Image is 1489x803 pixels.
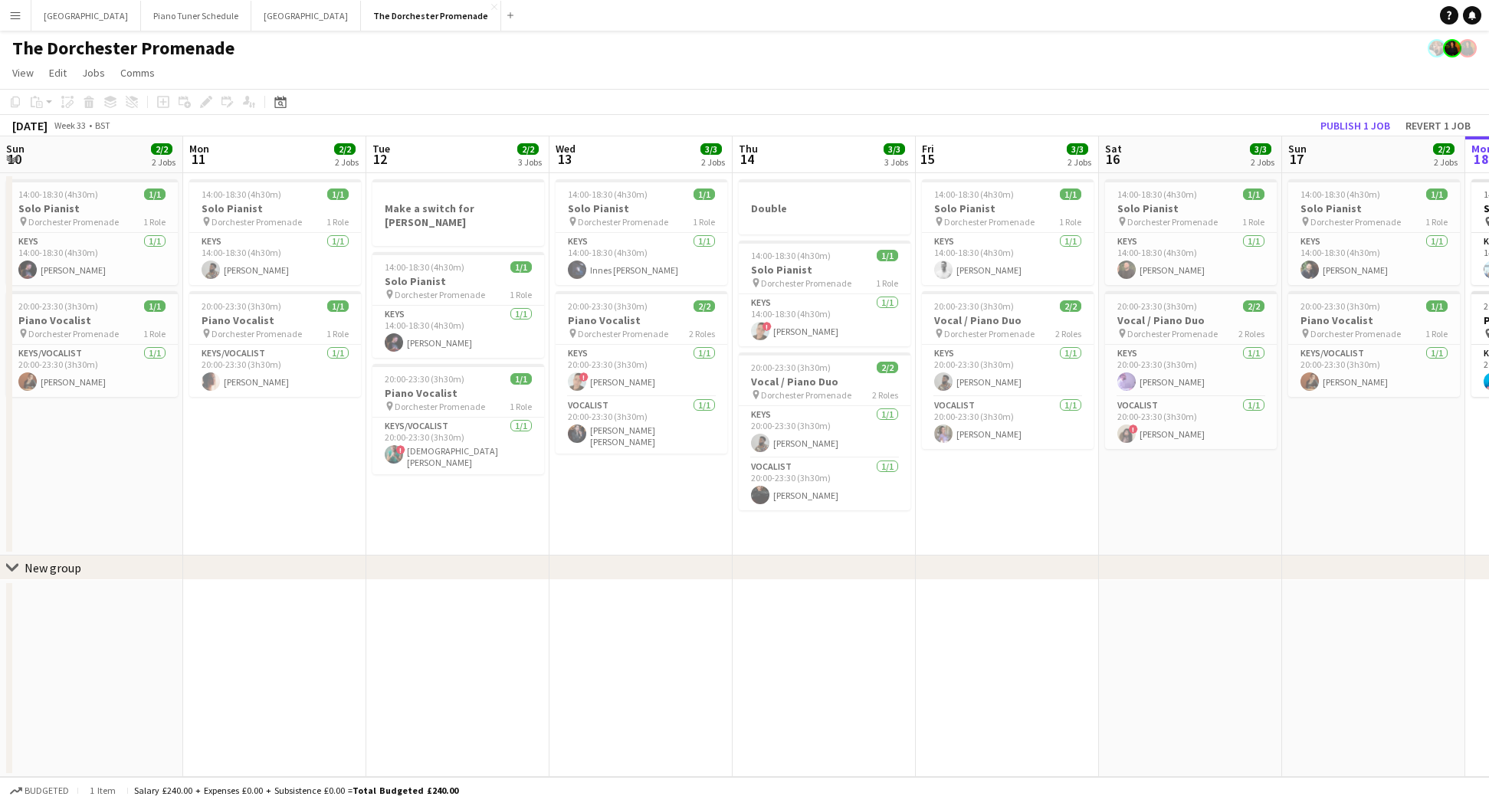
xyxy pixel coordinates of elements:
app-card-role: Vocalist1/120:00-23:30 (3h30m)[PERSON_NAME] [922,397,1094,449]
a: View [6,63,40,83]
span: 2 Roles [1055,328,1081,339]
span: Dorchester Promenade [944,216,1035,228]
app-job-card: 20:00-23:30 (3h30m)1/1Piano Vocalist Dorchester Promenade1 RoleKeys/Vocalist1/120:00-23:30 (3h30m... [6,291,178,397]
span: Dorchester Promenade [395,289,485,300]
span: 14:00-18:30 (4h30m) [1117,188,1197,200]
span: 20:00-23:30 (3h30m) [1117,300,1197,312]
app-job-card: 20:00-23:30 (3h30m)2/2Piano Vocalist Dorchester Promenade2 RolesKeys1/120:00-23:30 (3h30m)![PERSO... [556,291,727,454]
h3: Vocal / Piano Duo [1105,313,1277,327]
app-job-card: 14:00-18:30 (4h30m)1/1Solo Pianist Dorchester Promenade1 RoleKeys1/114:00-18:30 (4h30m)[PERSON_NAME] [1105,179,1277,285]
span: Dorchester Promenade [28,328,119,339]
span: 14:00-18:30 (4h30m) [385,261,464,273]
a: Jobs [76,63,111,83]
span: 1 Role [510,289,532,300]
app-card-role: Keys1/114:00-18:30 (4h30m)[PERSON_NAME] [1288,233,1460,285]
button: Budgeted [8,782,71,799]
a: Comms [114,63,161,83]
app-card-role: Keys1/114:00-18:30 (4h30m)[PERSON_NAME] [1105,233,1277,285]
button: [GEOGRAPHIC_DATA] [31,1,141,31]
span: 1 Role [876,277,898,289]
span: 1 Role [1425,328,1448,339]
span: 1 Role [326,328,349,339]
app-card-role: Keys/Vocalist1/120:00-23:30 (3h30m)[PERSON_NAME] [189,345,361,397]
span: 20:00-23:30 (3h30m) [568,300,648,312]
app-job-card: 20:00-23:30 (3h30m)2/2Vocal / Piano Duo Dorchester Promenade2 RolesKeys1/120:00-23:30 (3h30m)[PER... [922,291,1094,449]
span: Comms [120,66,155,80]
div: 14:00-18:30 (4h30m)1/1Solo Pianist Dorchester Promenade1 RoleKeys1/114:00-18:30 (4h30m)Innes [PER... [556,179,727,285]
span: 2/2 [1060,300,1081,312]
span: 14:00-18:30 (4h30m) [568,188,648,200]
app-card-role: Keys1/120:00-23:30 (3h30m)[PERSON_NAME] [739,406,910,458]
app-card-role: Keys1/120:00-23:30 (3h30m)[PERSON_NAME] [1105,345,1277,397]
app-job-card: Make a switch for [PERSON_NAME] [372,179,544,246]
span: 1 Role [693,216,715,228]
div: 14:00-18:30 (4h30m)1/1Solo Pianist Dorchester Promenade1 RoleKeys1/114:00-18:30 (4h30m)[PERSON_NAME] [1288,179,1460,285]
app-job-card: 20:00-23:30 (3h30m)1/1Piano Vocalist Dorchester Promenade1 RoleKeys/Vocalist1/120:00-23:30 (3h30m... [189,291,361,397]
button: Revert 1 job [1399,116,1477,136]
span: Dorchester Promenade [578,328,668,339]
app-user-avatar: Celine Amara [1443,39,1461,57]
div: 2 Jobs [1068,156,1091,168]
span: 1 Role [143,216,166,228]
div: New group [25,560,81,575]
h3: Piano Vocalist [189,313,361,327]
span: 15 [920,150,934,168]
span: 12 [370,150,390,168]
span: Dorchester Promenade [28,216,119,228]
app-job-card: 20:00-23:30 (3h30m)1/1Piano Vocalist Dorchester Promenade1 RoleKeys/Vocalist1/120:00-23:30 (3h30m... [372,364,544,474]
button: Publish 1 job [1314,116,1396,136]
app-card-role: Keys1/120:00-23:30 (3h30m)[PERSON_NAME] [922,345,1094,397]
span: 14:00-18:30 (4h30m) [18,188,98,200]
span: 1/1 [1243,188,1264,200]
span: 1/1 [510,261,532,273]
span: 14:00-18:30 (4h30m) [751,250,831,261]
div: BST [95,120,110,131]
h3: Vocal / Piano Duo [739,375,910,388]
span: Jobs [82,66,105,80]
app-card-role: Vocalist1/120:00-23:30 (3h30m)![PERSON_NAME] [1105,397,1277,449]
app-card-role: Vocalist1/120:00-23:30 (3h30m)[PERSON_NAME] [PERSON_NAME] [556,397,727,454]
app-card-role: Keys1/114:00-18:30 (4h30m)[PERSON_NAME] [189,233,361,285]
div: 14:00-18:30 (4h30m)1/1Solo Pianist Dorchester Promenade1 RoleKeys1/114:00-18:30 (4h30m)[PERSON_NAME] [189,179,361,285]
h3: Solo Pianist [556,202,727,215]
div: 2 Jobs [1251,156,1274,168]
span: Tue [372,142,390,156]
span: 2/2 [1243,300,1264,312]
span: 1/1 [1426,300,1448,312]
div: Salary £240.00 + Expenses £0.00 + Subsistence £0.00 = [134,785,458,796]
app-card-role: Keys1/114:00-18:30 (4h30m)[PERSON_NAME] [372,306,544,358]
div: 2 Jobs [335,156,359,168]
span: Fri [922,142,934,156]
h3: Solo Pianist [372,274,544,288]
span: Dorchester Promenade [212,216,302,228]
span: 17 [1286,150,1307,168]
span: View [12,66,34,80]
app-job-card: 14:00-18:30 (4h30m)1/1Solo Pianist Dorchester Promenade1 RoleKeys1/114:00-18:30 (4h30m)[PERSON_NAME] [6,179,178,285]
app-job-card: 20:00-23:30 (3h30m)1/1Piano Vocalist Dorchester Promenade1 RoleKeys/Vocalist1/120:00-23:30 (3h30m... [1288,291,1460,397]
h3: Piano Vocalist [372,386,544,400]
span: Budgeted [25,785,69,796]
a: Edit [43,63,73,83]
div: 14:00-18:30 (4h30m)1/1Solo Pianist Dorchester Promenade1 RoleKeys1/114:00-18:30 (4h30m)[PERSON_NAME] [922,179,1094,285]
span: 1 Role [326,216,349,228]
span: Dorchester Promenade [1310,328,1401,339]
span: 1 Role [1425,216,1448,228]
app-card-role: Keys/Vocalist1/120:00-23:30 (3h30m)[PERSON_NAME] [1288,345,1460,397]
span: 20:00-23:30 (3h30m) [385,373,464,385]
span: 20:00-23:30 (3h30m) [18,300,98,312]
span: 10 [4,150,25,168]
span: 16 [1103,150,1122,168]
span: Sun [1288,142,1307,156]
span: Dorchester Promenade [395,401,485,412]
div: 3 Jobs [518,156,542,168]
span: ! [396,445,405,454]
span: Wed [556,142,576,156]
span: 1 item [84,785,121,796]
span: 14 [736,150,758,168]
span: Dorchester Promenade [212,328,302,339]
span: 2 Roles [689,328,715,339]
span: 2 Roles [872,389,898,401]
span: 1/1 [144,188,166,200]
span: 1 Role [510,401,532,412]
